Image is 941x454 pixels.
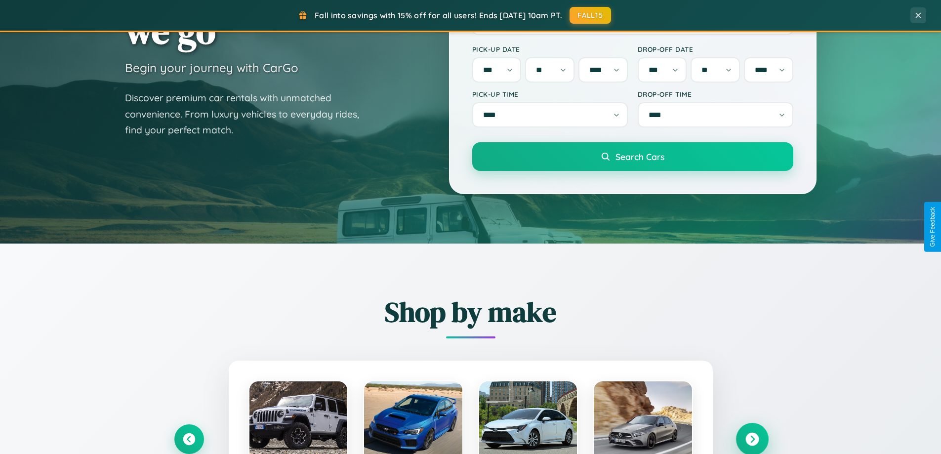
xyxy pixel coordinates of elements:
button: FALL15 [570,7,611,24]
h3: Begin your journey with CarGo [125,60,298,75]
p: Discover premium car rentals with unmatched convenience. From luxury vehicles to everyday rides, ... [125,90,372,138]
span: Search Cars [615,151,664,162]
div: Give Feedback [929,207,936,247]
label: Drop-off Time [638,90,793,98]
label: Pick-up Date [472,45,628,53]
h2: Shop by make [174,293,767,331]
label: Drop-off Date [638,45,793,53]
span: Fall into savings with 15% off for all users! Ends [DATE] 10am PT. [315,10,562,20]
button: Search Cars [472,142,793,171]
label: Pick-up Time [472,90,628,98]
